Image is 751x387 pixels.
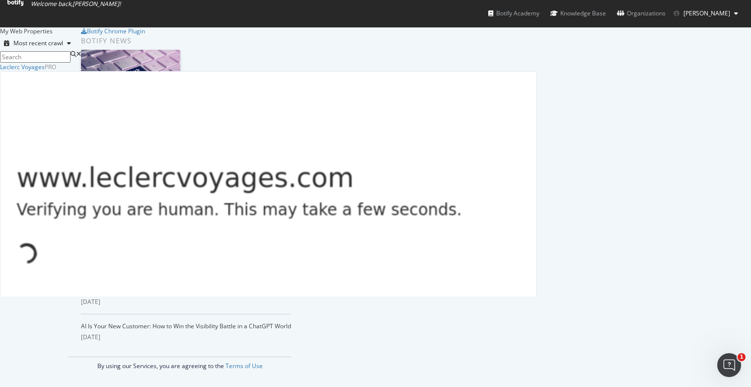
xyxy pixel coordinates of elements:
[81,27,145,35] a: Botify Chrome Plugin
[617,8,666,18] div: Organizations
[69,357,291,370] div: By using our Services, you are agreeing to the
[666,5,746,21] button: [PERSON_NAME]
[81,50,180,102] img: Prepare for Black Friday 2025 by Prioritizing AI Search Visibility
[717,353,741,377] iframe: Intercom live chat
[13,40,63,46] div: Most recent crawl
[81,35,291,46] div: Botify news
[488,8,539,18] div: Botify Academy
[738,353,746,361] span: 1
[87,27,145,35] div: Botify Chrome Plugin
[550,8,606,18] div: Knowledge Base
[683,9,730,17] span: Vincent LABARERE
[81,297,291,306] div: [DATE]
[45,63,56,71] div: Pro
[81,333,291,342] div: [DATE]
[225,362,263,370] a: Terms of Use
[81,322,291,330] a: AI Is Your New Customer: How to Win the Visibility Battle in a ChatGPT World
